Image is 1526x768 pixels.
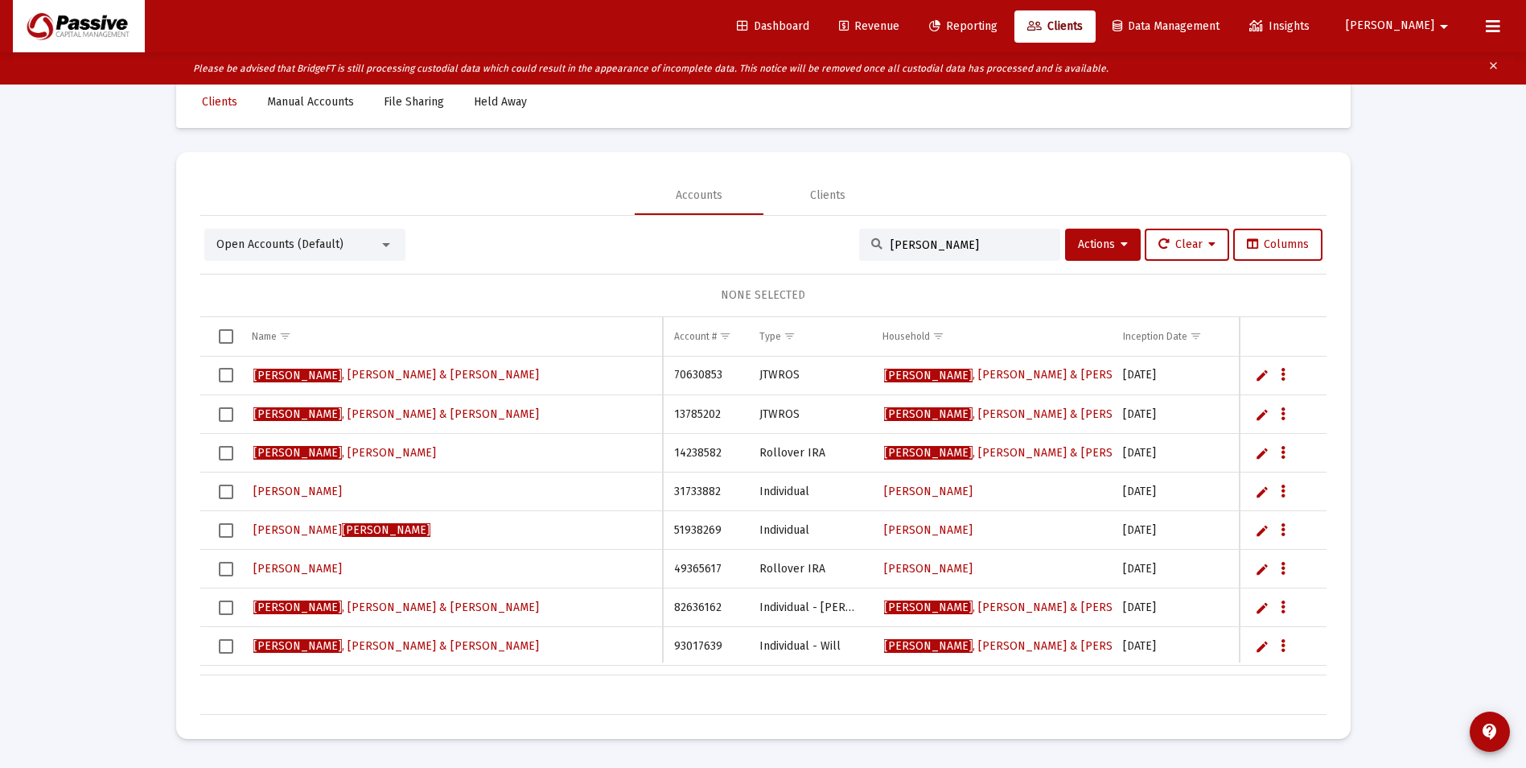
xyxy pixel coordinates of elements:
[884,639,1170,653] span: , [PERSON_NAME] & [PERSON_NAME]
[884,639,973,653] span: [PERSON_NAME]
[882,441,1171,465] a: [PERSON_NAME], [PERSON_NAME] & [PERSON_NAME]
[371,86,457,118] a: File Sharing
[1233,473,1477,511] td: $691,018.48
[1112,550,1234,588] td: [DATE]
[884,446,1170,460] span: , [PERSON_NAME] & [PERSON_NAME]
[252,480,343,503] a: [PERSON_NAME]
[1112,357,1234,395] td: [DATE]
[253,485,342,498] span: [PERSON_NAME]
[663,627,748,666] td: 93017639
[1112,317,1234,356] td: Column Inception Date
[719,330,731,342] span: Show filter options for column 'Account #'
[676,188,722,204] div: Accounts
[826,10,912,43] a: Revenue
[748,473,871,511] td: Individual
[748,588,871,627] td: Individual - [PERSON_NAME]
[25,10,133,43] img: Dashboard
[1434,10,1454,43] mat-icon: arrow_drop_down
[882,518,974,542] a: [PERSON_NAME]
[1233,588,1477,627] td: $53,721.80
[882,634,1171,659] a: [PERSON_NAME], [PERSON_NAME] & [PERSON_NAME]
[663,473,748,511] td: 31733882
[241,317,663,356] td: Column Name
[1014,10,1096,43] a: Clients
[200,317,1327,715] div: Data grid
[748,357,871,395] td: JTWROS
[252,634,541,659] a: [PERSON_NAME], [PERSON_NAME] & [PERSON_NAME]
[1112,473,1234,511] td: [DATE]
[663,666,748,704] td: 18686653
[253,446,436,460] span: , [PERSON_NAME]
[1255,601,1269,615] a: Edit
[1112,627,1234,666] td: [DATE]
[884,523,973,537] span: [PERSON_NAME]
[891,238,1048,252] input: Search
[784,330,796,342] span: Show filter options for column 'Type'
[342,523,430,537] span: [PERSON_NAME]
[759,330,781,343] div: Type
[1112,434,1234,473] td: [DATE]
[663,588,748,627] td: 82636162
[839,19,899,33] span: Revenue
[202,95,237,109] span: Clients
[1233,550,1477,588] td: $102,904.66
[254,86,367,118] a: Manual Accounts
[1487,56,1499,81] mat-icon: clear
[748,511,871,550] td: Individual
[219,639,233,654] div: Select row
[663,317,748,356] td: Column Account #
[219,523,233,538] div: Select row
[884,407,973,421] span: [PERSON_NAME]
[884,601,1170,614] span: , [PERSON_NAME] & [PERSON_NAME]
[916,10,1010,43] a: Reporting
[932,330,944,342] span: Show filter options for column 'Household'
[253,407,342,421] span: [PERSON_NAME]
[252,441,438,465] a: [PERSON_NAME], [PERSON_NAME]
[882,596,1171,620] a: [PERSON_NAME], [PERSON_NAME] & [PERSON_NAME]
[219,485,233,499] div: Select row
[884,601,973,614] span: [PERSON_NAME]
[193,63,1109,74] i: Please be advised that BridgeFT is still processing custodial data which could result in the appe...
[810,188,845,204] div: Clients
[1247,237,1309,251] span: Columns
[219,368,233,382] div: Select row
[871,317,1111,356] td: Column Household
[1255,368,1269,382] a: Edit
[884,446,973,460] span: [PERSON_NAME]
[1255,562,1269,576] a: Edit
[267,95,354,109] span: Manual Accounts
[663,511,748,550] td: 51938269
[253,446,342,460] span: [PERSON_NAME]
[253,601,539,614] span: , [PERSON_NAME] & [PERSON_NAME]
[663,395,748,434] td: 13785202
[253,523,430,537] span: [PERSON_NAME]
[882,330,930,343] div: Household
[1346,19,1434,33] span: [PERSON_NAME]
[1249,19,1310,33] span: Insights
[884,368,1170,382] span: , [PERSON_NAME] & [PERSON_NAME]
[1233,395,1477,434] td: $1,523,429.99
[1233,317,1477,356] td: Column Balance
[1112,395,1234,434] td: [DATE]
[663,550,748,588] td: 49365617
[253,407,539,421] span: , [PERSON_NAME] & [PERSON_NAME]
[1113,19,1220,33] span: Data Management
[279,330,291,342] span: Show filter options for column 'Name'
[1112,511,1234,550] td: [DATE]
[1100,10,1232,43] a: Data Management
[1112,588,1234,627] td: [DATE]
[1145,229,1229,261] button: Clear
[1123,330,1187,343] div: Inception Date
[663,434,748,473] td: 14238582
[213,287,1314,303] div: NONE SELECTED
[1255,446,1269,460] a: Edit
[1255,523,1269,538] a: Edit
[674,330,717,343] div: Account #
[252,330,277,343] div: Name
[1233,229,1322,261] button: Columns
[1112,666,1234,704] td: [DATE]
[384,95,444,109] span: File Sharing
[461,86,540,118] a: Held Away
[1480,722,1499,741] mat-icon: contact_support
[1255,639,1269,654] a: Edit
